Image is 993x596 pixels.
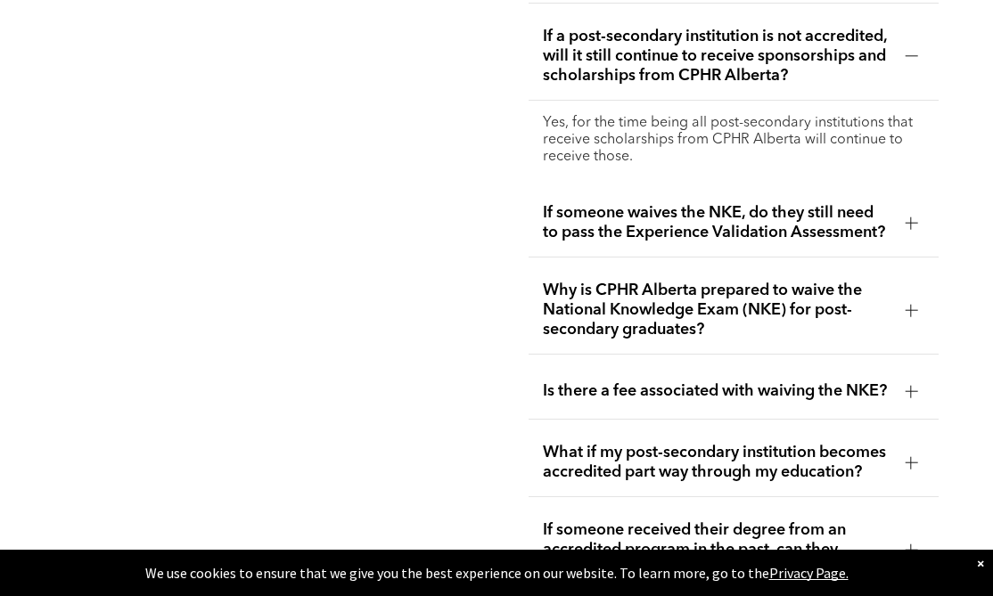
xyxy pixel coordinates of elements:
[769,564,849,582] a: Privacy Page.
[543,203,890,242] span: If someone waives the NKE, do they still need to pass the Experience Validation Assessment?
[977,554,984,572] div: Dismiss notification
[543,27,890,86] span: If a post-secondary institution is not accredited, will it still continue to receive sponsorships...
[543,520,890,579] span: If someone received their degree from an accredited program in the past, can they qualify to waiv...
[543,381,890,401] span: Is there a fee associated with waiving the NKE?
[543,281,890,339] span: Why is CPHR Alberta prepared to waive the National Knowledge Exam (NKE) for post-secondary gradua...
[543,443,890,482] span: What if my post-secondary institution becomes accredited part way through my education?
[543,115,924,166] p: Yes, for the time being all post-secondary institutions that receive scholarships from CPHR Alber...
